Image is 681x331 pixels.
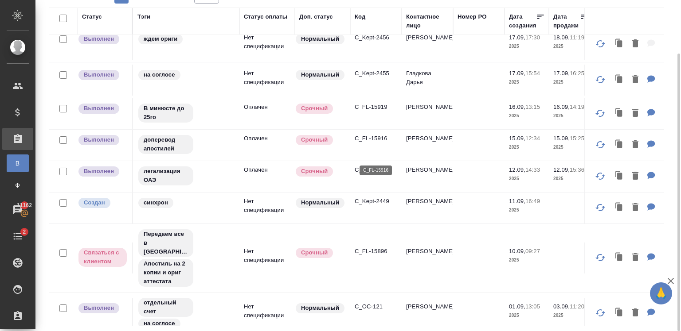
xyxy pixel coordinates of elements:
[509,311,544,320] p: 2025
[553,112,589,120] p: 2025
[402,298,453,329] td: [PERSON_NAME]
[525,135,540,142] p: 12:34
[611,35,628,53] button: Клонировать
[509,34,525,41] p: 17.09,
[84,248,121,266] p: Связаться с клиентом
[509,12,536,30] div: Дата создания
[553,42,589,51] p: 2025
[78,302,128,314] div: Выставляет ПМ после сдачи и проведения начислений. Последний этап для ПМа
[301,70,339,79] p: Нормальный
[590,302,611,323] button: Обновить
[553,70,570,77] p: 17.09,
[590,69,611,90] button: Обновить
[402,161,453,192] td: [PERSON_NAME]
[355,197,397,206] p: C_Kept-2449
[553,143,589,152] p: 2025
[509,78,544,87] p: 2025
[402,192,453,223] td: [PERSON_NAME]
[553,104,570,110] p: 16.09,
[84,135,114,144] p: Выполнен
[553,78,589,87] p: 2025
[611,199,628,217] button: Клонировать
[82,12,102,21] div: Статус
[643,136,660,154] button: Для КМ: к оригам и копиям
[570,166,584,173] p: 15:36
[611,104,628,123] button: Клонировать
[11,159,24,168] span: В
[2,199,33,221] a: 11162
[144,135,188,153] p: доперевод апостилей
[137,134,235,155] div: доперевод апостилей
[239,192,295,223] td: Нет спецификации
[590,134,611,155] button: Обновить
[239,298,295,329] td: Нет спецификации
[144,167,188,185] p: легализация ОАЭ
[301,104,328,113] p: Срочный
[84,198,105,207] p: Создан
[406,12,449,30] div: Контактное лицо
[137,165,235,186] div: легализация ОАЭ
[611,136,628,154] button: Клонировать
[611,71,628,89] button: Клонировать
[402,29,453,60] td: [PERSON_NAME]
[590,103,611,124] button: Обновить
[402,65,453,96] td: Гладкова Дарья
[525,248,540,254] p: 09:27
[628,167,643,185] button: Удалить
[144,298,188,316] p: отдельный счет
[628,199,643,217] button: Удалить
[553,166,570,173] p: 12.09,
[295,165,346,177] div: Выставляется автоматически, если на указанный объем услуг необходимо больше времени в стандартном...
[239,29,295,60] td: Нет спецификации
[525,303,540,310] p: 13:05
[78,197,128,209] div: Выставляется автоматически при создании заказа
[553,174,589,183] p: 2025
[295,33,346,45] div: Статус по умолчанию для стандартных заказов
[402,98,453,129] td: [PERSON_NAME]
[611,167,628,185] button: Клонировать
[650,282,672,304] button: 🙏
[137,33,235,45] div: ждем ориги
[553,34,570,41] p: 18.09,
[137,69,235,81] div: на соглосе
[84,70,114,79] p: Выполнен
[355,103,397,112] p: C_FL-15919
[144,104,188,122] p: В минюсте до 25го
[84,167,114,176] p: Выполнен
[301,304,339,312] p: Нормальный
[137,297,235,330] div: отдельный счет, на соглосе
[355,33,397,42] p: C_Kept-2456
[553,12,580,30] div: Дата продажи
[78,134,128,146] div: Выставляет ПМ после сдачи и проведения начислений. Последний этап для ПМа
[84,304,114,312] p: Выполнен
[628,35,643,53] button: Удалить
[458,12,486,21] div: Номер PO
[301,167,328,176] p: Срочный
[509,206,544,215] p: 2025
[402,242,453,273] td: [PERSON_NAME]
[590,247,611,268] button: Обновить
[78,69,128,81] div: Выставляет ПМ после сдачи и проведения начислений. Последний этап для ПМа
[137,103,235,123] div: В минюсте до 25го
[509,42,544,51] p: 2025
[12,201,37,210] span: 11162
[525,104,540,110] p: 13:15
[78,165,128,177] div: Выставляет ПМ после сдачи и проведения начислений. Последний этап для ПМа
[509,143,544,152] p: 2025
[78,103,128,115] div: Выставляет ПМ после сдачи и проведения начислений. Последний этап для ПМа
[509,248,525,254] p: 10.09,
[628,104,643,123] button: Удалить
[509,174,544,183] p: 2025
[570,135,584,142] p: 15:25
[509,198,525,204] p: 11.09,
[84,104,114,113] p: Выполнен
[509,112,544,120] p: 2025
[611,304,628,322] button: Клонировать
[301,35,339,43] p: Нормальный
[244,12,287,21] div: Статус оплаты
[239,242,295,273] td: Нет спецификации
[137,12,150,21] div: Тэги
[628,304,643,322] button: Удалить
[509,135,525,142] p: 15.09,
[553,311,589,320] p: 2025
